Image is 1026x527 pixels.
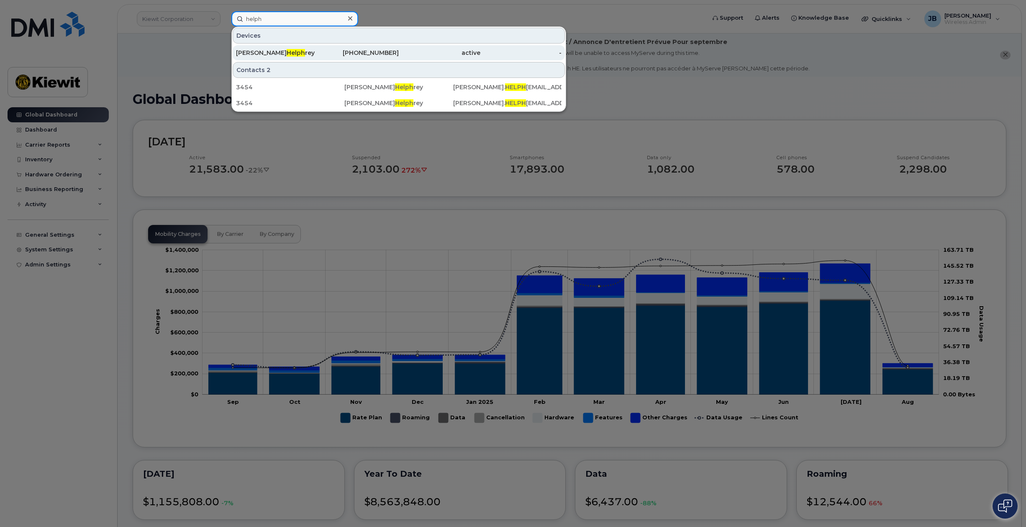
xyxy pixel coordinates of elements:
div: [PERSON_NAME]. [EMAIL_ADDRESS][PERSON_NAME][DOMAIN_NAME] [453,83,562,91]
a: 3454[PERSON_NAME]Helphrey[PERSON_NAME].HELPH[EMAIL_ADDRESS][PERSON_NAME][DOMAIN_NAME] [233,96,565,111]
a: 3454[PERSON_NAME]Helphrey[PERSON_NAME].HELPH[EMAIL_ADDRESS][PERSON_NAME][DOMAIN_NAME] [233,80,565,95]
div: [PERSON_NAME] rey [344,99,453,107]
div: [PERSON_NAME] rey [236,49,318,57]
div: [PERSON_NAME]. [EMAIL_ADDRESS][PERSON_NAME][DOMAIN_NAME] [453,99,562,107]
span: HELPH [505,83,526,91]
div: 3454 [236,99,344,107]
div: active [399,49,480,57]
span: HELPH [505,99,526,107]
span: Helph [287,49,305,57]
div: [PHONE_NUMBER] [318,49,399,57]
div: Devices [233,28,565,44]
div: - [480,49,562,57]
a: [PERSON_NAME]Helphrey[PHONE_NUMBER]active- [233,45,565,60]
span: Helph [395,99,413,107]
div: [PERSON_NAME] rey [344,83,453,91]
span: Helph [395,83,413,91]
div: Contacts [233,62,565,78]
span: 2 [267,66,271,74]
img: Open chat [998,499,1012,513]
div: 3454 [236,83,344,91]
